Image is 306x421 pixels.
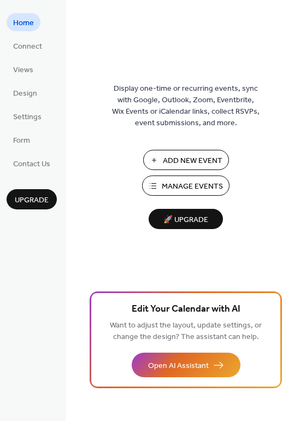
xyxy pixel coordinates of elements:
[7,189,57,209] button: Upgrade
[132,302,240,317] span: Edit Your Calendar with AI
[143,150,229,170] button: Add New Event
[13,135,30,147] span: Form
[13,159,50,170] span: Contact Us
[7,107,48,125] a: Settings
[155,213,216,227] span: 🚀 Upgrade
[148,360,209,372] span: Open AI Assistant
[132,353,240,377] button: Open AI Assistant
[7,13,40,31] a: Home
[13,65,33,76] span: Views
[13,41,42,52] span: Connect
[7,154,57,172] a: Contact Us
[13,17,34,29] span: Home
[7,131,37,149] a: Form
[7,60,40,78] a: Views
[110,318,262,344] span: Want to adjust the layout, update settings, or change the design? The assistant can help.
[163,155,222,167] span: Add New Event
[162,181,223,192] span: Manage Events
[112,83,260,129] span: Display one-time or recurring events, sync with Google, Outlook, Zoom, Eventbrite, Wix Events or ...
[7,37,49,55] a: Connect
[142,176,229,196] button: Manage Events
[7,84,44,102] a: Design
[149,209,223,229] button: 🚀 Upgrade
[13,88,37,100] span: Design
[13,112,42,123] span: Settings
[15,195,49,206] span: Upgrade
